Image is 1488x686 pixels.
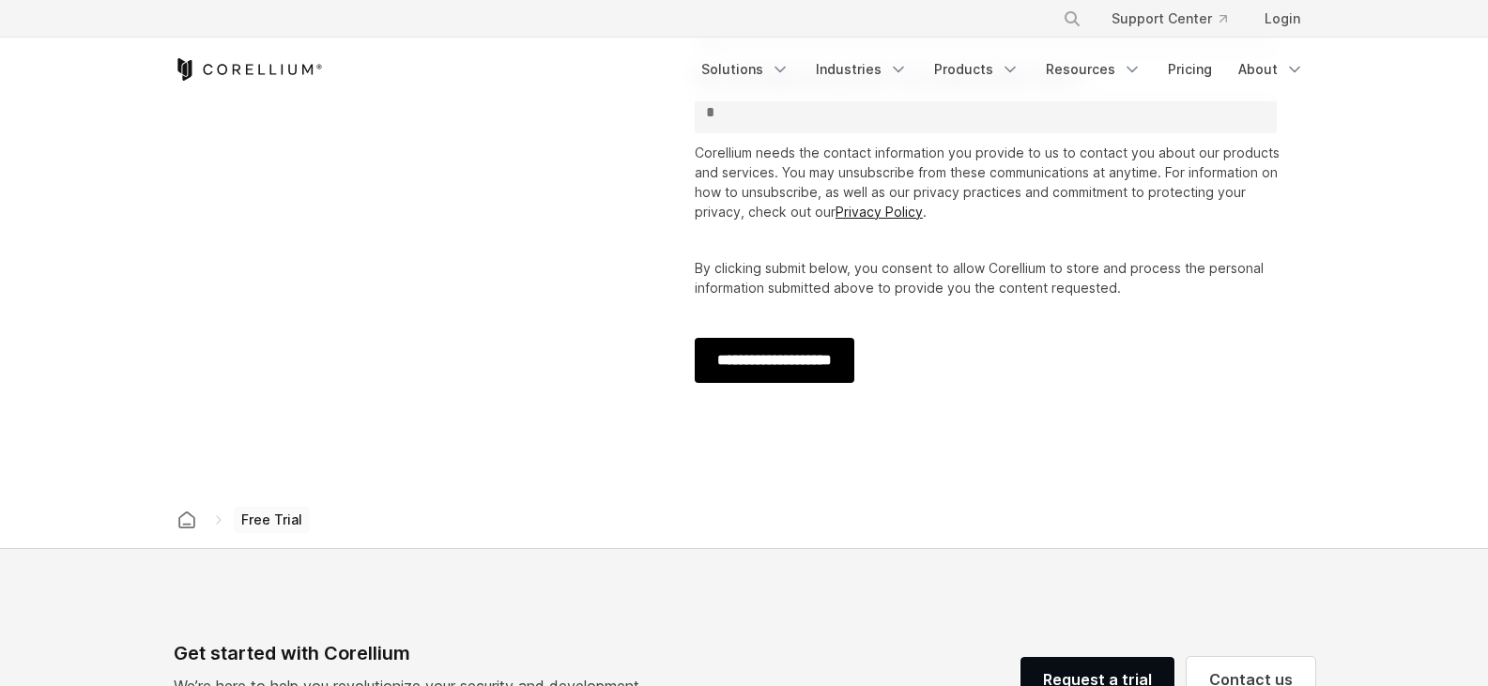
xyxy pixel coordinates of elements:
[1097,2,1242,36] a: Support Center
[174,58,323,81] a: Corellium Home
[174,639,654,667] div: Get started with Corellium
[1250,2,1315,36] a: Login
[923,53,1031,86] a: Products
[836,204,923,220] a: Privacy Policy
[234,507,310,533] span: Free Trial
[1055,2,1089,36] button: Search
[695,258,1285,297] p: By clicking submit below, you consent to allow Corellium to store and process the personal inform...
[1227,53,1315,86] a: About
[170,507,204,533] a: Corellium home
[1157,53,1223,86] a: Pricing
[690,53,801,86] a: Solutions
[1035,53,1153,86] a: Resources
[695,143,1285,221] p: Corellium needs the contact information you provide to us to contact you about our products and s...
[805,53,919,86] a: Industries
[690,53,1315,86] div: Navigation Menu
[1040,2,1315,36] div: Navigation Menu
